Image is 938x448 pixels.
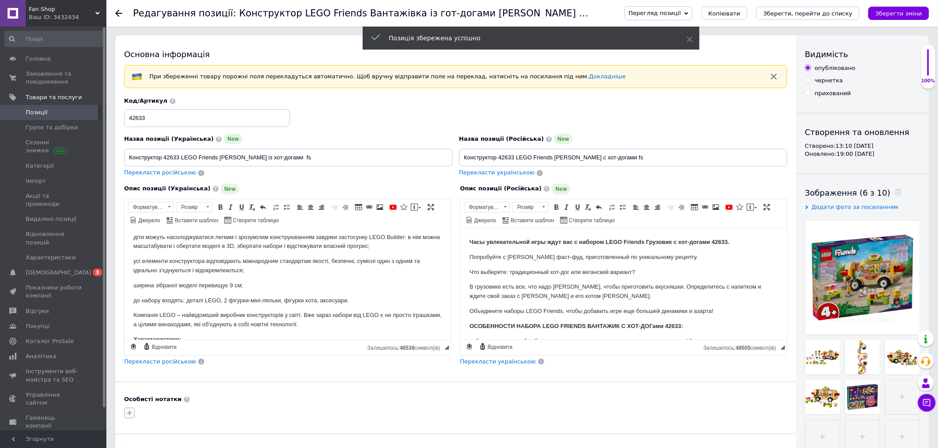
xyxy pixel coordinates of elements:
[594,202,604,212] a: Повернути (Ctrl+Z)
[128,202,174,212] a: Форматування
[724,202,734,212] a: Додати відео з YouTube
[9,107,57,114] strong: Характеристики:
[29,13,106,21] div: Ваш ID: 3432434
[282,202,292,212] a: Вставити/видалити маркований список
[271,202,281,212] a: Вставити/видалити нумерований список
[805,142,920,150] div: Створено: 13:10 [DATE]
[150,344,176,351] span: Відновити
[918,394,936,412] button: Чат з покупцем
[115,10,122,17] div: Повернутися назад
[486,344,512,351] span: Відновити
[703,343,781,351] div: Кiлькiсть символiв
[762,202,772,212] a: Максимізувати
[700,202,710,212] a: Вставити/Редагувати посилання (Ctrl+L)
[618,202,628,212] a: Вставити/видалити маркований список
[666,202,676,212] a: Зменшити відступ
[567,217,615,224] span: Створити таблицю
[29,5,95,13] span: Fan Shop
[124,49,787,60] div: Основна інформація
[812,204,899,210] span: Додати фото за посиланням
[26,337,74,345] span: Каталог ProSale
[459,169,535,176] span: Перекласти українською
[26,124,78,131] span: Групи та добірки
[129,202,165,212] span: Форматування
[478,342,514,351] a: Відновити
[445,345,449,350] span: Потягніть для зміни розмірів
[165,215,220,225] a: Вставити шаблон
[354,202,363,212] a: Таблиця
[26,269,91,277] span: [DEMOGRAPHIC_DATA]
[9,28,317,46] p: усі елементи конструктора відповідають міжнародним стандартам якості, безпечні, сумісні один з од...
[464,202,510,212] a: Форматування
[653,202,662,212] a: По правому краю
[465,215,498,225] a: Джерело
[815,64,856,72] div: опубліковано
[9,108,317,117] p: собрав конструктор без батареек, вы сможете интересно провести время с семьёй и друзьями;
[690,202,700,212] a: Таблиця
[26,352,56,360] span: Аналітика
[551,202,561,212] a: Жирний (Ctrl+B)
[129,342,138,351] a: Зробити резервну копію зараз
[137,217,160,224] span: Джерело
[226,202,236,212] a: Курсив (Ctrl+I)
[746,202,758,212] a: Вставити повідомлення
[573,202,582,212] a: Підкреслений (Ctrl+U)
[460,185,542,192] span: Опис позиції (Російська)
[552,184,571,194] span: New
[9,78,317,87] p: Объедините наборы LEGO Friends, чтобы добавить игре еще большей динамики и азарта!
[176,202,212,212] a: Розмір
[631,202,641,212] a: По лівому краю
[26,93,82,101] span: Товари та послуги
[231,217,279,224] span: Створити таблицю
[805,127,920,138] div: Створення та оновлення
[400,345,414,351] span: 48538
[607,202,617,212] a: Вставити/видалити нумерований список
[9,9,317,308] body: Редактор, 357621B7-0526-4A0D-9DF3-D273F349CD83
[501,215,556,225] a: Вставити шаблон
[4,31,105,47] input: Пошук
[26,367,82,383] span: Інструменти веб-майстра та SEO
[554,134,573,144] span: New
[735,202,745,212] a: Вставити іконку
[921,78,935,84] div: 100%
[9,4,317,23] p: діти можуть насолоджуватися легким і зрозумілим конструюванням завдяки застосунку LEGO Builder: в...
[815,77,843,85] div: чернетка
[367,343,445,351] div: Кiлькiсть символiв
[763,10,852,17] i: Зберегти, перейти до списку
[26,192,82,208] span: Акції та промокоди
[124,135,214,142] span: Назва позиції (Українська)
[317,202,326,212] a: По правому краю
[177,202,203,212] span: Розмір
[701,7,747,20] button: Копіювати
[26,391,82,407] span: Управління сайтом
[26,215,77,223] span: Видалені позиції
[132,71,142,82] img: :flag-ua:
[465,202,501,212] span: Форматування
[559,215,616,225] a: Створити таблицю
[26,108,47,116] span: Позиції
[93,269,102,276] span: 3
[629,10,681,16] span: Перегляд позиції
[512,202,548,212] a: Розмір
[26,177,46,185] span: Імпорт
[805,187,920,198] div: Зображення (6 з 10)
[9,67,317,77] p: до набору входять: деталі LEGO, 2 фігурки-міні-ляльки, фігурки кота, аксесуари.
[258,202,268,212] a: Повернути (Ctrl+Z)
[26,307,49,315] span: Відгуки
[26,254,76,262] span: Характеристики
[426,202,436,212] a: Максимізувати
[9,52,317,62] p: ширина зібраної моделі перевищує 9 см;
[26,322,50,330] span: Покупці
[410,202,422,212] a: Вставити повідомлення
[224,134,242,144] span: New
[237,202,246,212] a: Підкреслений (Ctrl+U)
[510,217,555,224] span: Вставити шаблон
[708,10,740,17] span: Копіювати
[133,8,620,19] h1: Редагування позиції: Конструктор LEGO Friends Вантажівка із гот-догами LEO KAYA 42633 fs
[26,414,82,430] span: Гаманець компанії
[921,44,936,89] div: 100% Якість заповнення
[875,10,922,17] i: Зберегти зміни
[295,202,305,212] a: По лівому краю
[9,10,269,16] strong: Часы увлекательной игры ждут вас с набором LEGO Friends Грузовик с хот-догами 42633.
[215,202,225,212] a: Жирний (Ctrl+B)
